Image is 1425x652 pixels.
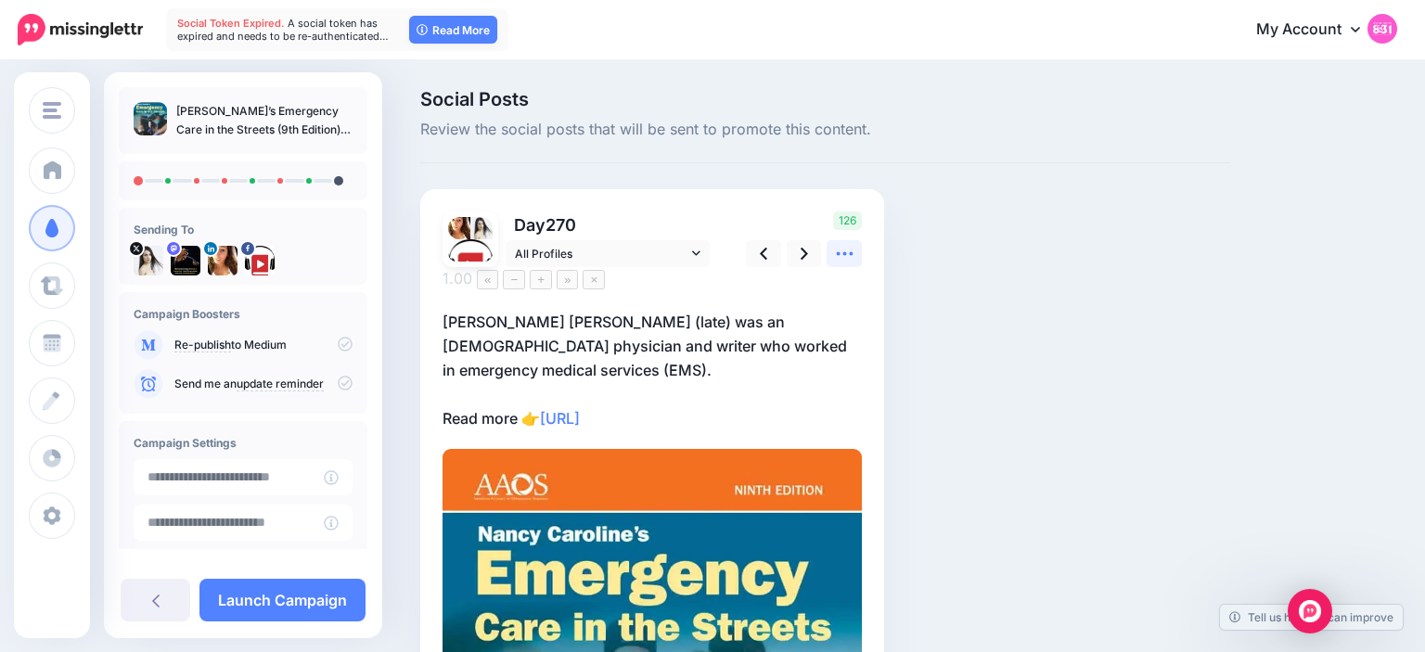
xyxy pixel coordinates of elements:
[134,102,167,135] img: e4799180a9d936c9bbc837688dac31a2_thumb.jpg
[134,246,163,275] img: tSvj_Osu-58146.jpg
[409,16,497,44] a: Read More
[515,244,687,263] span: All Profiles
[174,376,353,392] p: Send me an
[540,409,580,428] a: [URL]
[18,14,143,45] img: Missinglettr
[245,246,275,275] img: 307443043_482319977280263_5046162966333289374_n-bsa149661.png
[420,90,1230,109] span: Social Posts
[237,377,324,391] a: update reminder
[1238,7,1397,53] a: My Account
[177,17,389,43] span: A social token has expired and needs to be re-authenticated…
[171,246,200,275] img: 802740b3fb02512f-84599.jpg
[420,118,1230,142] span: Review the social posts that will be sent to promote this content.
[176,102,353,139] p: [PERSON_NAME]’s Emergency Care in the Streets (9th Edition) – eBook
[1220,605,1403,630] a: Tell us how we can improve
[833,211,862,230] span: 126
[506,211,712,238] p: Day
[43,102,61,119] img: menu.png
[448,217,470,239] img: 1537218439639-55706.png
[470,217,493,239] img: tSvj_Osu-58146.jpg
[177,17,285,30] span: Social Token Expired.
[134,307,353,321] h4: Campaign Boosters
[134,436,353,450] h4: Campaign Settings
[134,223,353,237] h4: Sending To
[174,337,353,353] p: to Medium
[443,310,862,430] p: [PERSON_NAME] [PERSON_NAME] (late) was an [DEMOGRAPHIC_DATA] physician and writer who worked in e...
[448,239,493,284] img: 307443043_482319977280263_5046162966333289374_n-bsa149661.png
[546,215,576,235] span: 270
[1288,589,1332,633] div: Open Intercom Messenger
[208,246,237,275] img: 1537218439639-55706.png
[506,240,710,267] a: All Profiles
[174,338,231,352] a: Re-publish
